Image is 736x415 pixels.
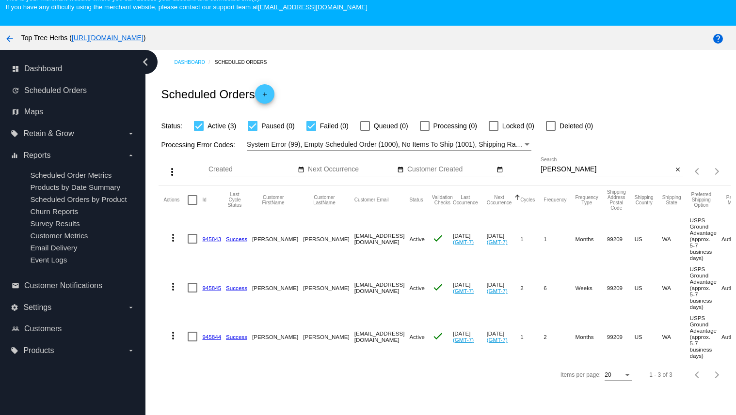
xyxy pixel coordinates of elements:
[453,215,487,263] mat-cell: [DATE]
[635,263,662,312] mat-cell: US
[167,330,179,341] mat-icon: more_vert
[166,166,178,178] mat-icon: more_vert
[161,84,274,104] h2: Scheduled Orders
[487,337,508,343] a: (GMT-7)
[208,120,236,132] span: Active (3)
[560,120,593,132] span: Deleted (0)
[258,3,368,11] a: [EMAIL_ADDRESS][DOMAIN_NAME]
[12,83,135,98] a: update Scheduled Orders
[303,312,354,361] mat-cell: [PERSON_NAME]
[261,120,294,132] span: Paused (0)
[432,330,444,342] mat-icon: check
[354,215,410,263] mat-cell: [EMAIL_ADDRESS][DOMAIN_NAME]
[12,325,19,333] i: people_outline
[12,278,135,293] a: email Customer Notifications
[690,215,721,263] mat-cell: USPS Ground Advantage (approx. 5-7 business days)
[24,86,87,95] span: Scheduled Orders
[635,215,662,263] mat-cell: US
[320,120,349,132] span: Failed (0)
[712,33,724,45] mat-icon: help
[30,171,112,179] span: Scheduled Order Metrics
[24,108,43,116] span: Maps
[520,197,535,203] button: Change sorting for Cycles
[30,207,78,215] a: Churn Reports
[453,288,474,294] a: (GMT-7)
[662,215,690,263] mat-cell: WA
[308,166,395,173] input: Next Occurrence
[208,166,296,173] input: Created
[30,231,88,240] a: Customer Metrics
[576,195,598,205] button: Change sorting for FrequencyType
[30,183,120,191] span: Products by Date Summary
[167,281,179,292] mat-icon: more_vert
[252,195,294,205] button: Change sorting for CustomerFirstName
[21,34,146,42] span: Top Tree Herbs ( )
[453,312,487,361] mat-cell: [DATE]
[247,138,531,151] mat-select: Filter by Processing Error Codes
[303,215,354,263] mat-cell: [PERSON_NAME]
[12,282,19,290] i: email
[453,337,474,343] a: (GMT-7)
[30,256,67,264] a: Event Logs
[502,120,534,132] span: Locked (0)
[432,232,444,244] mat-icon: check
[662,312,690,361] mat-cell: WA
[252,215,303,263] mat-cell: [PERSON_NAME]
[226,236,247,242] a: Success
[409,236,425,242] span: Active
[24,281,102,290] span: Customer Notifications
[635,195,654,205] button: Change sorting for ShippingCountry
[487,239,508,245] a: (GMT-7)
[202,285,221,291] a: 945845
[690,263,721,312] mat-cell: USPS Ground Advantage (approx. 5-7 business days)
[23,129,74,138] span: Retain & Grow
[226,334,247,340] a: Success
[487,288,508,294] a: (GMT-7)
[11,347,18,354] i: local_offer
[202,334,221,340] a: 945844
[215,55,275,70] a: Scheduled Orders
[23,303,51,312] span: Settings
[690,312,721,361] mat-cell: USPS Ground Advantage (approx. 5-7 business days)
[226,192,243,208] button: Change sorting for LastProcessingCycleId
[167,232,179,244] mat-icon: more_vert
[303,195,345,205] button: Change sorting for CustomerLastName
[226,285,247,291] a: Success
[409,197,423,203] button: Change sorting for Status
[487,195,512,205] button: Change sorting for NextOccurrenceUtc
[354,312,410,361] mat-cell: [EMAIL_ADDRESS][DOMAIN_NAME]
[605,372,632,379] mat-select: Items per page:
[11,130,18,138] i: local_offer
[30,195,127,203] a: Scheduled Orders by Product
[673,165,683,175] button: Clear
[433,120,477,132] span: Processing (0)
[560,371,601,378] div: Items per page:
[544,197,566,203] button: Change sorting for Frequency
[409,334,425,340] span: Active
[252,312,303,361] mat-cell: [PERSON_NAME]
[576,312,607,361] mat-cell: Months
[11,152,18,159] i: equalizer
[407,166,495,173] input: Customer Created
[23,346,54,355] span: Products
[127,152,135,159] i: arrow_drop_down
[487,215,521,263] mat-cell: [DATE]
[541,166,673,173] input: Search
[605,371,611,378] span: 20
[202,197,206,203] button: Change sorting for Id
[576,263,607,312] mat-cell: Weeks
[607,189,626,211] button: Change sorting for ShippingPostcode
[30,219,80,228] a: Survey Results
[174,55,215,70] a: Dashboard
[544,263,575,312] mat-cell: 6
[544,312,575,361] mat-cell: 2
[11,304,18,311] i: settings
[127,130,135,138] i: arrow_drop_down
[24,324,62,333] span: Customers
[161,122,182,130] span: Status:
[30,244,77,252] a: Email Delivery
[707,365,727,384] button: Next page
